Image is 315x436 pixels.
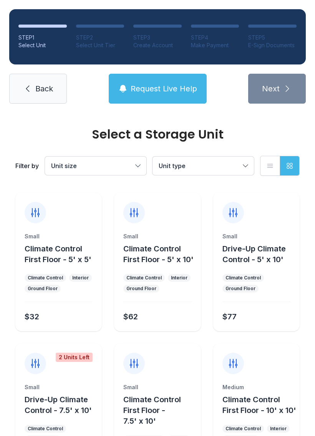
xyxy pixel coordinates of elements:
div: Interior [72,275,89,281]
div: Ground Floor [126,286,156,292]
span: Climate Control First Floor - 5' x 5' [25,244,91,264]
div: Select Unit [18,41,67,49]
div: Small [222,233,290,240]
div: Filter by [15,161,39,170]
span: Drive-Up Climate Control - 5' x 10' [222,244,286,264]
button: Climate Control First Floor - 5' x 5' [25,243,99,265]
div: Small [123,383,191,391]
div: Make Payment [191,41,239,49]
div: Medium [222,383,290,391]
button: Unit type [153,157,254,175]
div: E-Sign Documents [248,41,297,49]
div: $62 [123,311,138,322]
span: Request Live Help [131,83,197,94]
div: Climate Control [28,426,63,432]
div: $32 [25,311,39,322]
span: Climate Control First Floor - 7.5' x 10' [123,395,181,426]
div: Select a Storage Unit [15,128,300,140]
button: Drive-Up Climate Control - 5' x 10' [222,243,297,265]
button: Unit size [45,157,146,175]
div: STEP 4 [191,34,239,41]
div: Small [25,233,93,240]
div: Ground Floor [28,286,58,292]
div: 2 Units Left [56,353,93,362]
span: Climate Control First Floor - 5' x 10' [123,244,194,264]
button: Climate Control First Floor - 5' x 10' [123,243,197,265]
div: Climate Control [225,426,261,432]
span: Back [35,83,53,94]
div: Climate Control [225,275,261,281]
div: Ground Floor [225,286,255,292]
span: Unit size [51,162,77,170]
div: STEP 2 [76,34,124,41]
div: STEP 1 [18,34,67,41]
div: $77 [222,311,237,322]
div: Interior [270,426,287,432]
div: Create Account [133,41,182,49]
span: Next [262,83,280,94]
div: Small [25,383,93,391]
div: STEP 3 [133,34,182,41]
div: Select Unit Tier [76,41,124,49]
button: Climate Control First Floor - 7.5' x 10' [123,394,197,426]
div: Interior [171,275,187,281]
div: Climate Control [28,275,63,281]
span: Drive-Up Climate Control - 7.5' x 10' [25,395,92,415]
div: STEP 5 [248,34,297,41]
span: Unit type [159,162,186,170]
button: Climate Control First Floor - 10' x 10' [222,394,297,416]
div: Climate Control [126,275,162,281]
span: Climate Control First Floor - 10' x 10' [222,395,296,415]
button: Drive-Up Climate Control - 7.5' x 10' [25,394,99,416]
div: Small [123,233,191,240]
